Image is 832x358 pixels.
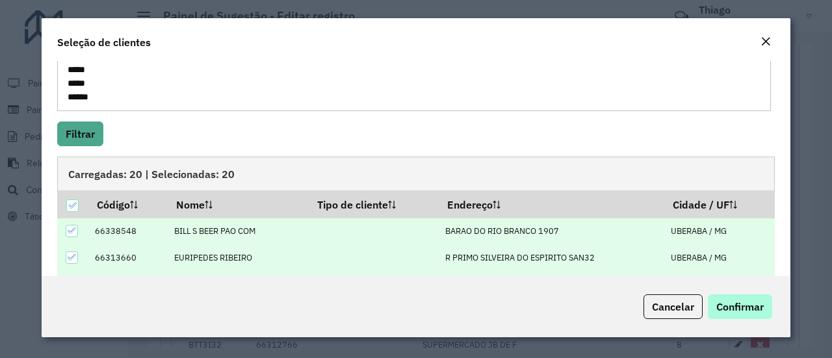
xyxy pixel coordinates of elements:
span: Cancelar [652,300,694,313]
th: Endereço [438,190,664,218]
button: Cancelar [643,294,703,319]
button: Close [757,34,775,51]
td: 66338548 [88,218,167,245]
td: UBERABA / MG [664,271,774,298]
td: BILL S BEER PAO COM [167,218,308,245]
em: Fechar [760,36,771,47]
button: Confirmar [708,294,772,319]
h4: Seleção de clientes [57,34,151,50]
td: 66335493 [88,271,167,298]
th: Cidade / UF [664,190,774,218]
td: 66313660 [88,244,167,271]
td: SANTA [PERSON_NAME] 1501 [438,271,664,298]
button: Filtrar [57,121,103,146]
td: EURIPEDES RIBEIRO [167,244,308,271]
span: Confirmar [716,300,764,313]
td: UBERABA / MG [664,244,774,271]
th: Código [88,190,167,218]
td: UBERABA / MG [664,218,774,245]
td: FRITIS UBERABA [167,271,308,298]
th: Nome [167,190,308,218]
td: R PRIMO SILVEIRA DO ESPIRITO SAN32 [438,244,664,271]
th: Tipo de cliente [308,190,438,218]
div: Carregadas: 20 | Selecionadas: 20 [57,157,775,190]
td: BARAO DO RIO BRANCO 1907 [438,218,664,245]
